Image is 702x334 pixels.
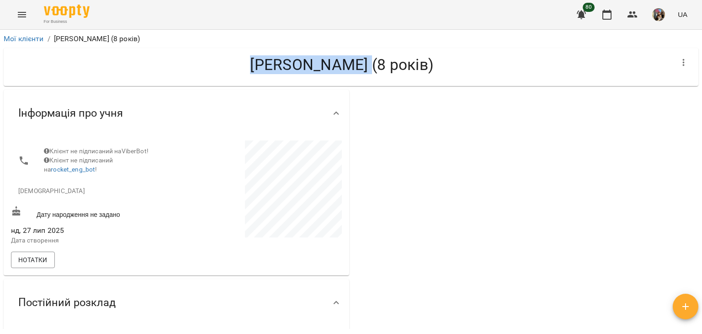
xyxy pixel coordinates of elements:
[44,19,90,25] span: For Business
[4,279,349,326] div: Постійний розклад
[583,3,595,12] span: 80
[678,10,687,19] span: UA
[4,33,698,44] nav: breadcrumb
[11,225,175,236] span: нд, 27 лип 2025
[18,296,116,310] span: Постійний розклад
[9,204,176,221] div: Дату народження не задано
[44,156,113,173] span: Клієнт не підписаний на !
[4,34,44,43] a: Мої клієнти
[44,147,149,155] span: Клієнт не підписаний на ViberBot!
[48,33,50,44] li: /
[18,187,167,196] p: [DEMOGRAPHIC_DATA]
[11,236,175,245] p: Дата створення
[18,106,123,120] span: Інформація про учня
[652,8,665,21] img: 497ea43cfcb3904c6063eaf45c227171.jpeg
[18,254,48,265] span: Нотатки
[11,55,673,74] h4: [PERSON_NAME] (8 років)
[674,6,691,23] button: UA
[4,90,349,137] div: Інформація про учня
[44,5,90,18] img: Voopty Logo
[51,166,95,173] a: rocket_eng_bot
[11,252,55,268] button: Нотатки
[54,33,140,44] p: [PERSON_NAME] (8 років)
[11,4,33,26] button: Menu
